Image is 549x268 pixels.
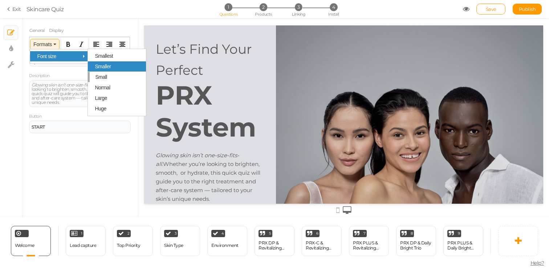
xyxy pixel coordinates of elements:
span: 7 [363,232,366,235]
span: Smaller [95,64,111,69]
span: Let’s Find Your Perfect [12,16,107,53]
div: PRX-C & Revitalizing Duo [306,240,338,251]
span: Large [95,95,107,101]
span: Normal [95,85,110,90]
span: 5 [269,232,271,235]
span: Huge [95,106,106,111]
div: PRX PLUS & Daily Bright Trio [447,240,479,251]
span: Small [95,74,107,80]
strong: PRX [12,54,68,86]
div: Align right [103,39,115,50]
span: Linking [292,12,305,17]
span: 6 [316,232,318,235]
em: Glowing skin isn’t one-size-fits-all. [12,126,95,142]
div: Align center [116,39,129,50]
li: 4 Install [317,3,350,11]
div: Skin Type [164,243,183,248]
span: 8 [411,232,413,235]
span: Smallest [95,53,113,59]
span: 2 [127,232,130,235]
span: Whether you’re looking to brighten, smooth, or hydrate, this quick quiz will guide you to the rig... [32,82,127,105]
span: Products [255,12,272,17]
label: Button [29,114,41,119]
div: 6 PRX-C & Revitalizing Duo [302,226,342,256]
strong: START [32,124,45,130]
span: Formats [33,41,52,47]
span: 4 [221,232,224,235]
div: Lead capture [70,243,96,248]
span: Font size [37,53,56,59]
div: 9 PRX PLUS & Daily Bright Trio [443,226,483,256]
div: PRX DP & Daily Bright Trio [400,240,432,251]
div: Italic [75,39,88,50]
div: 3 Skin Type [160,226,200,256]
span: Help? [530,260,544,266]
div: Top Priority [117,243,140,248]
div: 4 Environment [207,226,247,256]
span: Publish [519,6,536,12]
span: 4 [330,3,337,11]
span: 9 [458,232,460,235]
li: 3 Linking [282,3,316,11]
div: 7 PRX PLUS & Revitalizing Duo [349,226,389,256]
div: Bold [62,39,74,50]
em: Glowing skin isn’t one-size-fits-all. [32,82,97,88]
span: Whether you’re looking to brighten, smooth, or hydrate, this quick quiz will guide you to the rig... [12,126,116,177]
div: Environment [211,243,239,248]
div: 10 PRX-C & Daily Bright Trio [491,226,530,256]
span: Welcome [15,243,34,248]
li: 1 Questions [211,3,245,11]
label: Description [29,73,50,78]
div: 2 Top Priority [113,226,153,256]
div: 5 PRX DP & Revitalizing Duo [255,226,294,256]
div: PRX DP & Revitalizing Duo [259,240,290,251]
a: Display [49,24,64,37]
div: 8 PRX DP & Daily Bright Trio [396,226,436,256]
div: PRX PLUS & Revitalizing Duo [353,240,385,251]
span: 2 [260,3,267,11]
span: 1 [224,3,232,11]
div: Save [476,4,505,15]
div: Welcome [11,226,51,256]
span: Install [328,12,339,17]
a: General [29,24,45,37]
div: Align left [90,39,102,50]
div: Skincare Quiz [27,5,64,13]
div: 1 Lead capture [66,226,106,256]
a: Exit [7,5,21,13]
li: 2 Products [247,3,280,11]
span: 3 [295,3,302,11]
strong: System [12,86,112,118]
span: Questions [219,12,238,17]
span: 1 [81,232,82,235]
span: Save [486,6,496,12]
span: 3 [175,232,177,235]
